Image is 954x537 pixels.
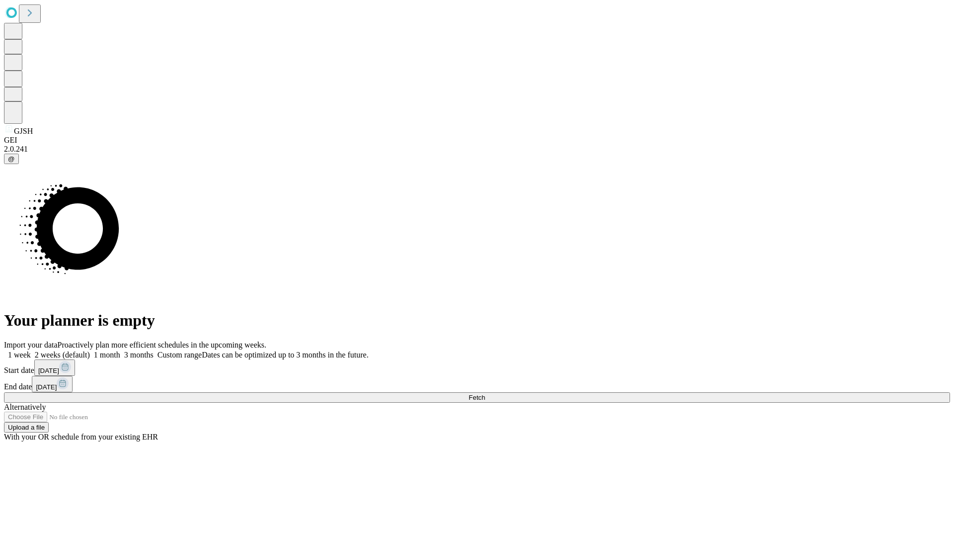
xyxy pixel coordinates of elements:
span: Proactively plan more efficient schedules in the upcoming weeks. [58,341,266,349]
div: 2.0.241 [4,145,950,154]
span: 2 weeks (default) [35,351,90,359]
span: Import your data [4,341,58,349]
span: @ [8,155,15,163]
div: End date [4,376,950,392]
button: [DATE] [34,359,75,376]
span: Fetch [469,394,485,401]
span: GJSH [14,127,33,135]
span: 3 months [124,351,154,359]
span: 1 month [94,351,120,359]
button: Upload a file [4,422,49,433]
span: [DATE] [38,367,59,374]
span: [DATE] [36,383,57,391]
div: Start date [4,359,950,376]
span: Alternatively [4,403,46,411]
span: With your OR schedule from your existing EHR [4,433,158,441]
span: Dates can be optimized up to 3 months in the future. [202,351,368,359]
button: @ [4,154,19,164]
span: Custom range [158,351,202,359]
div: GEI [4,136,950,145]
button: [DATE] [32,376,73,392]
span: 1 week [8,351,31,359]
button: Fetch [4,392,950,403]
h1: Your planner is empty [4,311,950,330]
